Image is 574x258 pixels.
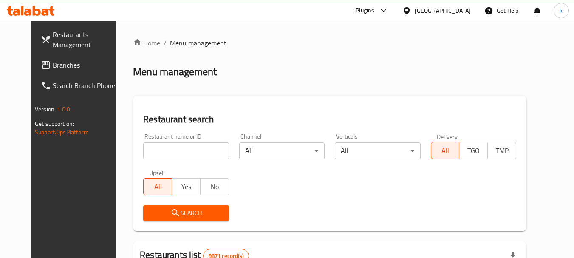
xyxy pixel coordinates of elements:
[53,60,120,70] span: Branches
[34,24,127,55] a: Restaurants Management
[143,178,172,195] button: All
[164,38,167,48] li: /
[147,181,169,193] span: All
[150,208,222,218] span: Search
[35,118,74,129] span: Get support on:
[335,142,420,159] div: All
[35,104,56,115] span: Version:
[435,145,456,157] span: All
[459,142,488,159] button: TGO
[53,80,120,91] span: Search Branch Phone
[431,142,460,159] button: All
[53,29,120,50] span: Restaurants Management
[560,6,563,15] span: k
[463,145,484,157] span: TGO
[170,38,226,48] span: Menu management
[35,127,89,138] a: Support.OpsPlatform
[415,6,471,15] div: [GEOGRAPHIC_DATA]
[133,38,526,48] nav: breadcrumb
[34,55,127,75] a: Branches
[143,142,229,159] input: Search for restaurant name or ID..
[175,181,197,193] span: Yes
[34,75,127,96] a: Search Branch Phone
[239,142,325,159] div: All
[200,178,229,195] button: No
[437,133,458,139] label: Delivery
[149,170,165,176] label: Upsell
[491,145,513,157] span: TMP
[133,65,217,79] h2: Menu management
[204,181,226,193] span: No
[356,6,374,16] div: Plugins
[133,38,160,48] a: Home
[487,142,516,159] button: TMP
[143,113,516,126] h2: Restaurant search
[57,104,70,115] span: 1.0.0
[172,178,201,195] button: Yes
[143,205,229,221] button: Search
